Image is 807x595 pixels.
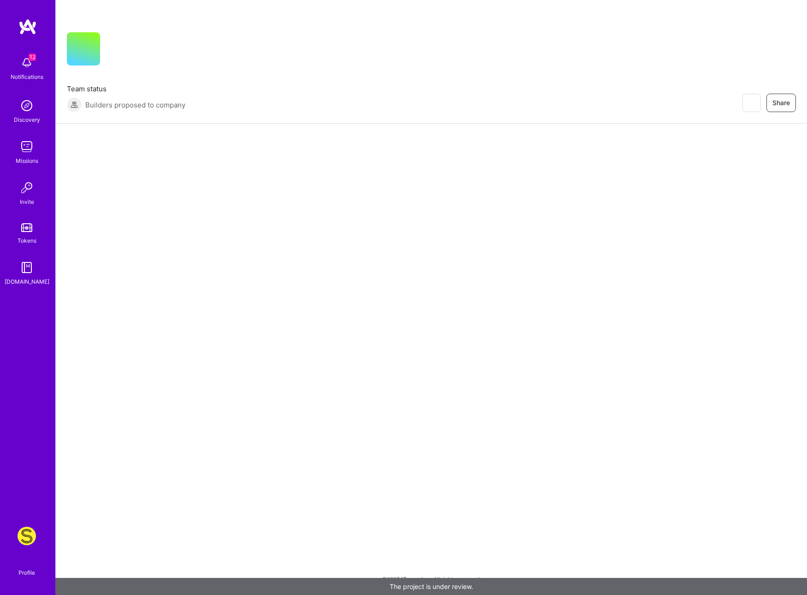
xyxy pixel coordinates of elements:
div: Profile [18,568,35,577]
div: Notifications [11,72,43,82]
a: Profile [15,558,38,577]
div: Tokens [18,236,36,245]
img: logo [18,18,37,35]
img: guide book [18,258,36,277]
img: teamwork [18,137,36,156]
span: 12 [29,54,36,61]
i: icon CompanyGray [111,47,119,54]
img: bell [18,54,36,72]
span: Team status [67,84,185,94]
button: Share [766,94,796,112]
div: Missions [16,156,38,166]
div: The project is under review. [55,578,807,595]
img: discovery [18,96,36,115]
a: Studs: A Fresh Take on Ear Piercing & Earrings [15,527,38,545]
img: Invite [18,178,36,197]
img: Builders proposed to company [67,97,82,112]
img: Studs: A Fresh Take on Ear Piercing & Earrings [18,527,36,545]
div: Invite [20,197,34,207]
div: [DOMAIN_NAME] [5,277,49,286]
span: Share [772,98,790,107]
img: tokens [21,223,32,232]
div: Discovery [14,115,40,125]
span: Builders proposed to company [85,100,185,110]
i: icon EyeClosed [748,99,755,107]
